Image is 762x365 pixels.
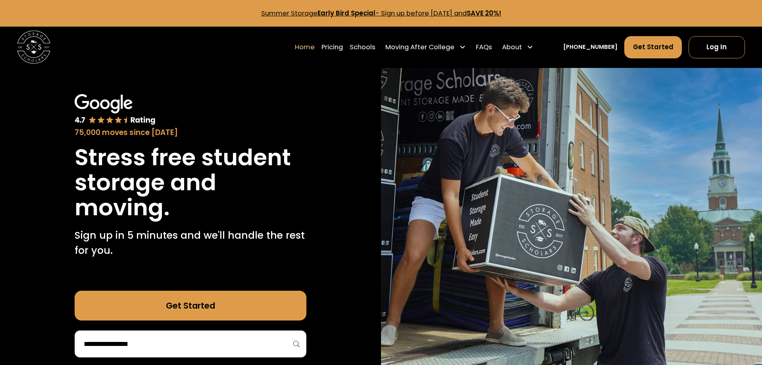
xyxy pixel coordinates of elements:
a: Pricing [321,36,343,59]
div: About [499,36,537,59]
div: Moving After College [385,42,454,52]
div: About [502,42,522,52]
strong: SAVE 20%! [467,9,501,18]
h1: Stress free student storage and moving. [75,145,306,220]
a: Log In [689,36,745,58]
a: Summer StorageEarly Bird Special- Sign up before [DATE] andSAVE 20%! [261,9,501,18]
p: Sign up in 5 minutes and we'll handle the rest for you. [75,228,306,258]
a: FAQs [476,36,492,59]
img: Storage Scholars main logo [17,31,50,64]
a: Schools [350,36,375,59]
div: 75,000 moves since [DATE] [75,127,306,138]
strong: Early Bird Special [317,9,375,18]
a: Home [295,36,315,59]
a: Get Started [75,291,306,321]
div: Moving After College [382,36,469,59]
a: [PHONE_NUMBER] [563,43,618,52]
img: Google 4.7 star rating [75,94,156,125]
a: Get Started [624,36,682,58]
